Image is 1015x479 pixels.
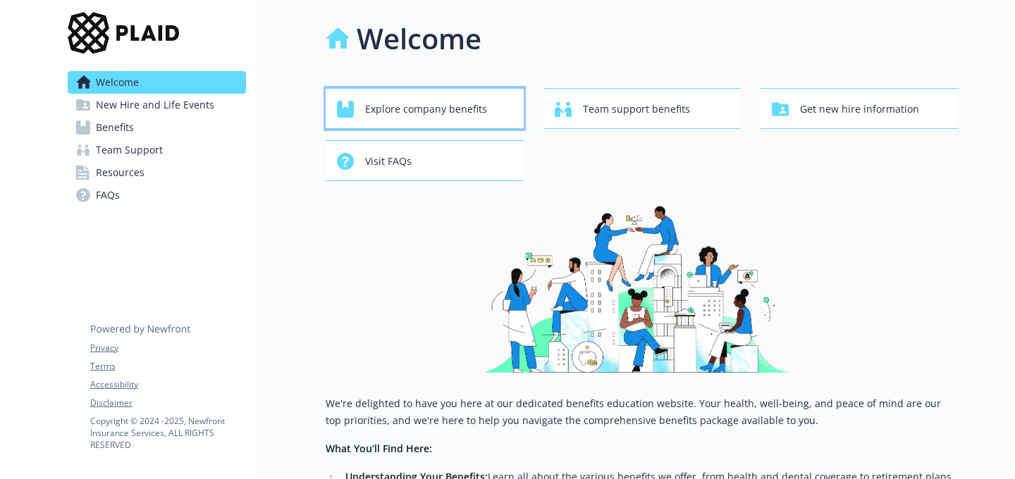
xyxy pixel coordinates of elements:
p: Copyright © 2024 - 2025 , Newfront Insurance Services, ALL RIGHTS RESERVED [90,415,245,451]
a: Accessibility [90,378,245,391]
a: Disclaimer [90,397,245,409]
p: We're delighted to have you here at our dedicated benefits education website. Your health, well-b... [326,395,959,429]
a: Welcome [68,71,246,94]
span: Team support benefits [583,96,690,123]
a: Benefits [68,116,246,139]
button: Visit FAQs [326,140,524,181]
a: Resources [68,161,246,184]
h1: Welcome [357,18,481,60]
span: New Hire and Life Events [96,94,214,116]
img: overview page banner [326,204,959,373]
span: FAQs [96,184,120,206]
span: Benefits [96,116,134,139]
span: Get new hire information [800,96,919,123]
a: New Hire and Life Events [68,94,246,116]
button: Get new hire information [761,88,959,129]
span: Explore company benefits [365,96,487,123]
button: Team support benefits [543,88,742,129]
span: Resources [96,161,144,184]
a: Terms [90,360,245,373]
strong: What You’ll Find Here: [326,442,432,455]
button: Explore company benefits [326,88,524,129]
span: Welcome [96,71,139,94]
span: Visit FAQs [365,148,412,175]
span: Team Support [96,139,163,161]
a: Privacy [90,342,245,354]
a: Team Support [68,139,246,161]
a: FAQs [68,184,246,206]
